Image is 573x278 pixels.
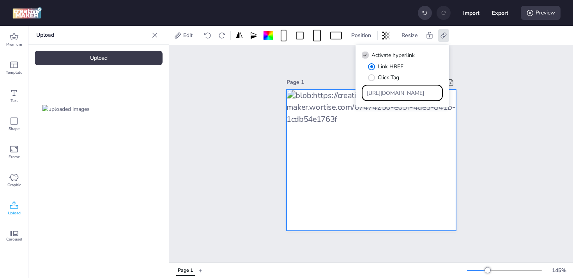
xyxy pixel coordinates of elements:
button: Export [492,5,508,21]
div: Page 1 [286,78,372,86]
span: Text [11,98,18,104]
span: Edit [182,31,194,39]
span: Position [350,31,373,39]
span: Frame [9,154,20,160]
span: Activate hyperlink [371,51,415,59]
span: Template [6,69,22,76]
span: Resize [400,31,419,39]
span: Carousel [6,236,22,242]
button: Import [463,5,479,21]
img: logo Creative Maker [12,7,42,19]
div: Tabs [172,264,198,277]
span: Upload [8,210,21,216]
span: Shape [9,126,19,132]
button: + [198,264,202,277]
span: Graphic [7,182,21,188]
div: Preview [521,6,561,20]
input: Type URL [367,89,438,97]
div: Page 1 [178,267,193,274]
p: Upload [36,26,149,45]
span: Click Tag [378,73,399,82]
span: Premium [6,41,22,48]
div: 145 % [550,266,568,274]
img: uploaded images [42,105,90,113]
div: Upload [35,51,163,65]
span: Link HREF [378,62,403,71]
